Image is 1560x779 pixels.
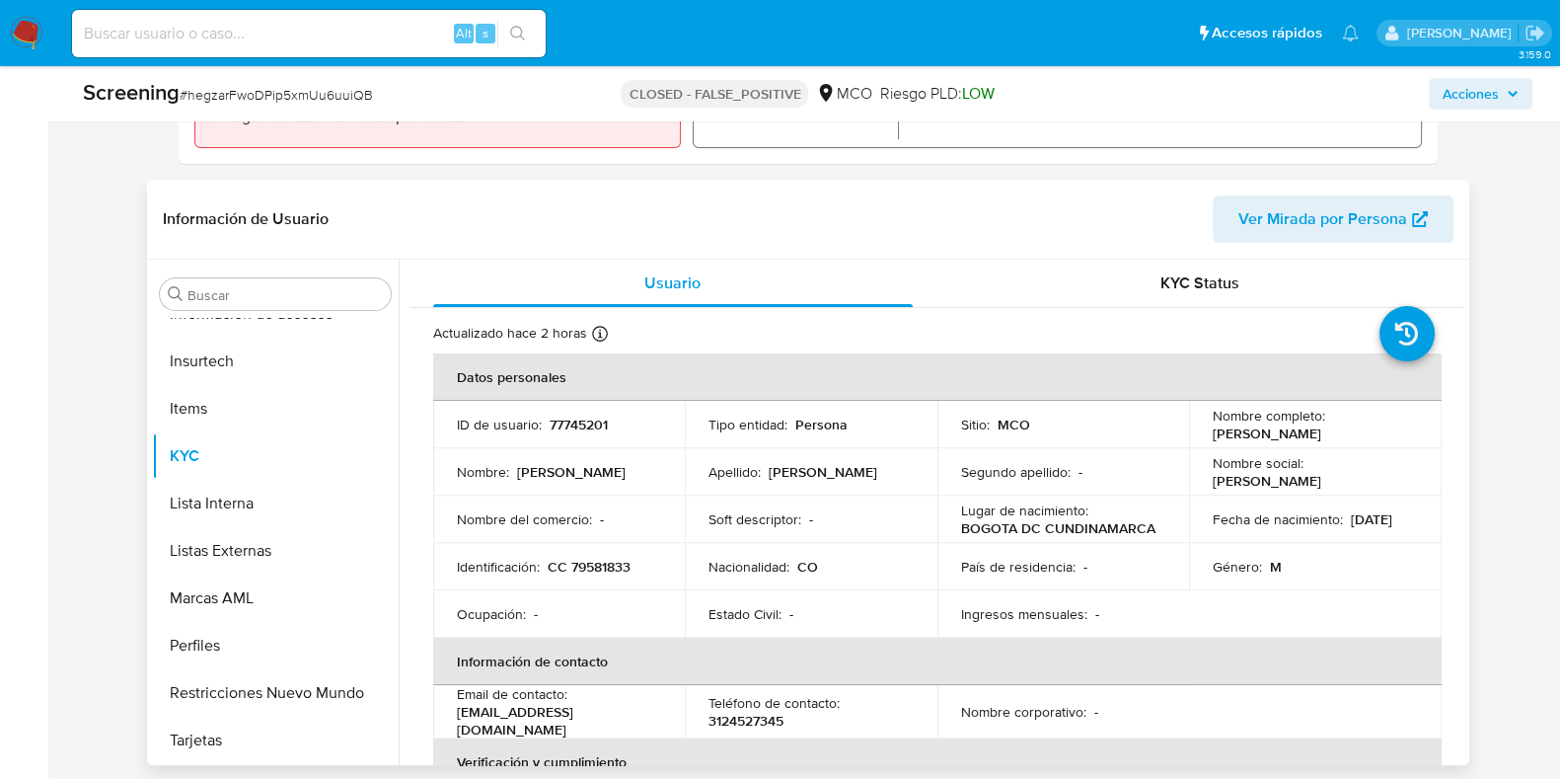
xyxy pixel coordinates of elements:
[1213,454,1303,472] p: Nombre social :
[534,605,538,623] p: -
[1213,558,1262,576] p: Género :
[1213,195,1453,243] button: Ver Mirada por Persona
[1078,463,1082,481] p: -
[1238,195,1407,243] span: Ver Mirada por Persona
[961,519,1155,537] p: BOGOTA DC CUNDINAMARCA
[152,717,399,764] button: Tarjetas
[708,416,787,433] p: Tipo entidad :
[708,510,801,528] p: Soft descriptor :
[457,703,654,739] p: [EMAIL_ADDRESS][DOMAIN_NAME]
[433,353,1442,401] th: Datos personales
[1083,558,1087,576] p: -
[961,502,1088,519] p: Lugar de nacimiento :
[433,638,1442,685] th: Información de contacto
[433,324,587,343] p: Actualizado hace 2 horas
[152,338,399,385] button: Insurtech
[1351,510,1392,528] p: [DATE]
[708,558,789,576] p: Nacionalidad :
[1518,46,1550,62] span: 3.159.0
[550,416,608,433] p: 77745201
[163,209,329,229] h1: Información de Usuario
[769,463,877,481] p: [PERSON_NAME]
[152,527,399,575] button: Listas Externas
[152,385,399,432] button: Items
[548,558,631,576] p: CC 79581833
[708,694,840,712] p: Teléfono de contacto :
[457,685,567,703] p: Email de contacto :
[621,80,808,108] p: CLOSED - FALSE_POSITIVE
[809,510,813,528] p: -
[816,83,871,105] div: MCO
[457,463,509,481] p: Nombre :
[152,622,399,669] button: Perfiles
[1270,558,1282,576] p: M
[789,605,793,623] p: -
[497,20,538,47] button: search-icon
[456,24,472,42] span: Alt
[600,510,604,528] p: -
[152,432,399,480] button: KYC
[708,605,781,623] p: Estado Civil :
[457,510,592,528] p: Nombre del comercio :
[1213,510,1343,528] p: Fecha de nacimiento :
[152,575,399,622] button: Marcas AML
[83,76,180,108] b: Screening
[1095,605,1099,623] p: -
[795,416,848,433] p: Persona
[1429,78,1532,110] button: Acciones
[961,82,994,105] span: LOW
[961,605,1087,623] p: Ingresos mensuales :
[961,558,1076,576] p: País de residencia :
[1094,703,1098,721] p: -
[961,703,1086,721] p: Nombre corporativo :
[879,83,994,105] span: Riesgo PLD:
[152,480,399,527] button: Lista Interna
[1213,425,1321,442] p: [PERSON_NAME]
[1212,23,1322,43] span: Accesos rápidos
[1524,23,1545,43] a: Salir
[797,558,818,576] p: CO
[168,286,184,302] button: Buscar
[961,416,990,433] p: Sitio :
[517,463,626,481] p: [PERSON_NAME]
[998,416,1030,433] p: MCO
[457,416,542,433] p: ID de usuario :
[644,272,701,294] span: Usuario
[72,21,546,46] input: Buscar usuario o caso...
[1213,472,1321,490] p: [PERSON_NAME]
[152,669,399,717] button: Restricciones Nuevo Mundo
[1213,407,1325,425] p: Nombre completo :
[961,463,1071,481] p: Segundo apellido :
[1443,78,1499,110] span: Acciones
[457,558,540,576] p: Identificación :
[1160,272,1239,294] span: KYC Status
[457,605,526,623] p: Ocupación :
[180,85,373,105] span: # hegzarFwoDPip5xmUu6uuiQB
[708,712,783,730] p: 3124527345
[1406,24,1518,42] p: igor.oliveirabrito@mercadolibre.com
[708,463,761,481] p: Apellido :
[483,24,488,42] span: s
[187,286,383,304] input: Buscar
[1342,25,1359,41] a: Notificaciones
